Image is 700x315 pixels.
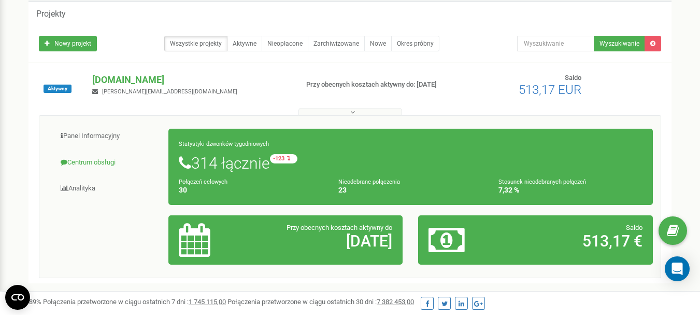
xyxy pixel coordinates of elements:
span: Przy obecnych kosztach aktywny do [287,224,392,231]
span: Saldo [565,74,581,81]
input: Wyszukiwanie [517,36,594,51]
small: Nieodebrane połączenia [338,179,400,185]
a: Okres próbny [391,36,439,51]
a: Centrum obsługi [47,150,169,175]
h1: 314 łącznie [179,154,642,172]
p: [DOMAIN_NAME] [92,73,289,87]
p: Przy obecnych kosztach aktywny do: [DATE] [306,80,450,90]
small: Stosunek nieodebranych połączeń [498,179,586,185]
a: Nowy projekt [39,36,97,51]
button: Open CMP widget [5,285,30,310]
h2: 513,17 € [505,232,642,250]
a: Aktywne [227,36,262,51]
span: Saldo [626,224,642,231]
a: Analityka [47,176,169,201]
span: [PERSON_NAME][EMAIL_ADDRESS][DOMAIN_NAME] [102,88,237,95]
a: Panel Informacyjny [47,124,169,149]
a: Nowe [364,36,392,51]
span: Połączenia przetworzone w ciągu ostatnich 7 dni : [43,298,226,306]
h4: 30 [179,186,323,194]
small: Połączeń celowych [179,179,227,185]
a: Zarchiwizowane [308,36,365,51]
h4: 7,32 % [498,186,642,194]
button: Wyszukiwanie [594,36,645,51]
u: 1 745 115,00 [189,298,226,306]
a: Nieopłacone [262,36,308,51]
small: -123 [270,154,297,163]
small: Statystyki dzwonków tygodniowych [179,141,269,147]
span: 513,17 EUR [519,83,581,97]
h5: Projekty [36,9,66,19]
h2: [DATE] [255,232,392,250]
a: Wszystkie projekty [164,36,227,51]
u: 7 382 453,00 [377,298,414,306]
div: Open Intercom Messenger [665,256,690,281]
span: Połączenia przetworzone w ciągu ostatnich 30 dni : [227,298,414,306]
span: Aktywny [44,85,72,93]
h4: 23 [338,186,482,194]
